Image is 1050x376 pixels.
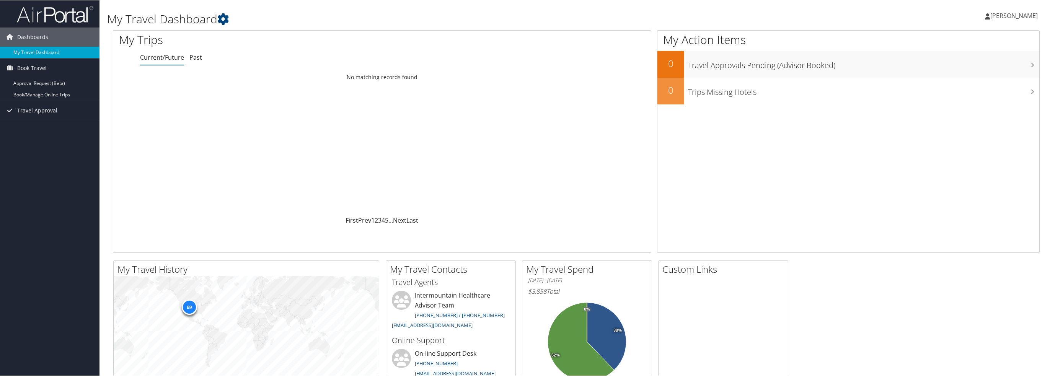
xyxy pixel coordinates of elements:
[378,216,382,224] a: 3
[17,27,48,46] span: Dashboards
[657,50,1039,77] a: 0Travel Approvals Pending (Advisor Booked)
[388,216,393,224] span: …
[415,311,505,318] a: [PHONE_NUMBER] / [PHONE_NUMBER]
[390,262,515,275] h2: My Travel Contacts
[392,321,473,328] a: [EMAIL_ADDRESS][DOMAIN_NAME]
[551,353,560,357] tspan: 62%
[657,57,684,70] h2: 0
[119,31,421,47] h1: My Trips
[113,70,651,84] td: No matching records found
[528,277,646,284] h6: [DATE] - [DATE]
[393,216,406,224] a: Next
[189,53,202,61] a: Past
[584,307,590,311] tspan: 0%
[392,335,510,345] h3: Online Support
[990,11,1038,20] span: [PERSON_NAME]
[382,216,385,224] a: 4
[107,11,733,27] h1: My Travel Dashboard
[528,287,646,295] h6: Total
[688,83,1039,97] h3: Trips Missing Hotels
[181,299,197,314] div: 69
[371,216,375,224] a: 1
[657,31,1039,47] h1: My Action Items
[392,277,510,287] h3: Travel Agents
[657,83,684,96] h2: 0
[375,216,378,224] a: 2
[688,56,1039,70] h3: Travel Approvals Pending (Advisor Booked)
[985,4,1045,27] a: [PERSON_NAME]
[17,101,57,120] span: Travel Approval
[528,287,546,295] span: $3,858
[406,216,418,224] a: Last
[662,262,788,275] h2: Custom Links
[117,262,379,275] h2: My Travel History
[140,53,184,61] a: Current/Future
[385,216,388,224] a: 5
[526,262,652,275] h2: My Travel Spend
[613,328,622,332] tspan: 38%
[388,290,514,331] li: Intermountain Healthcare Advisor Team
[657,77,1039,104] a: 0Trips Missing Hotels
[358,216,371,224] a: Prev
[346,216,358,224] a: First
[415,360,458,366] a: [PHONE_NUMBER]
[17,58,47,77] span: Book Travel
[17,5,93,23] img: airportal-logo.png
